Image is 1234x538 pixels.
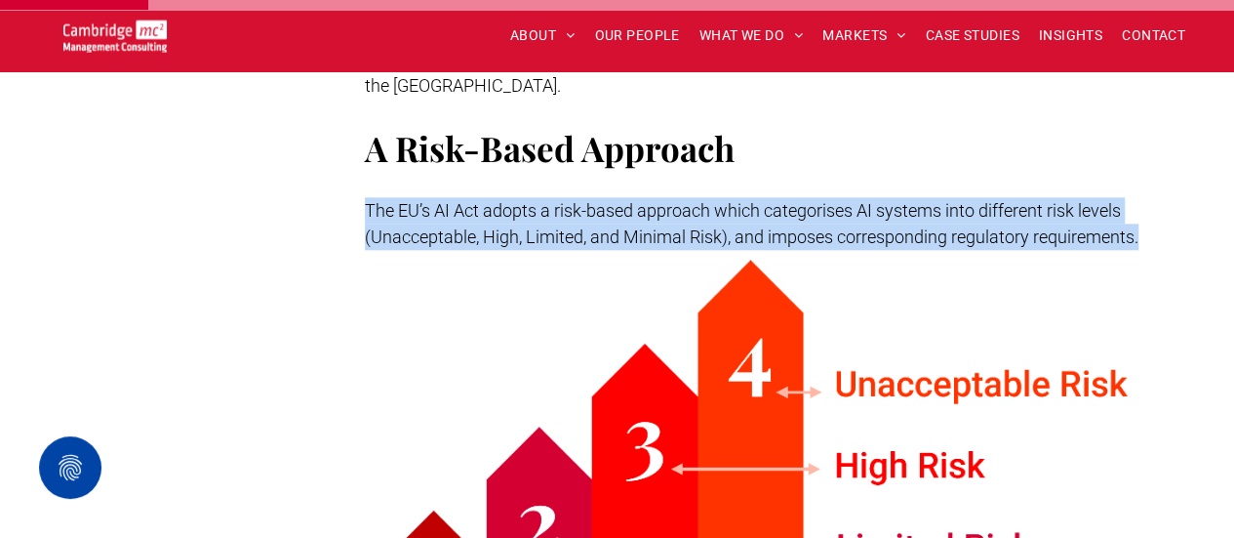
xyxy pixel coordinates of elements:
[63,22,167,43] a: Your Business Transformed | Cambridge Management Consulting
[584,21,689,51] a: OUR PEOPLE
[813,21,915,51] a: MARKETS
[1112,21,1195,51] a: CONTACT
[365,125,735,171] span: A Risk-Based Approach
[1029,21,1112,51] a: INSIGHTS
[365,200,1138,247] span: The EU’s AI Act adopts a risk-based approach which categorises AI systems into different risk lev...
[916,21,1029,51] a: CASE STUDIES
[500,21,585,51] a: ABOUT
[63,20,167,52] img: Go to Homepage
[690,21,814,51] a: WHAT WE DO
